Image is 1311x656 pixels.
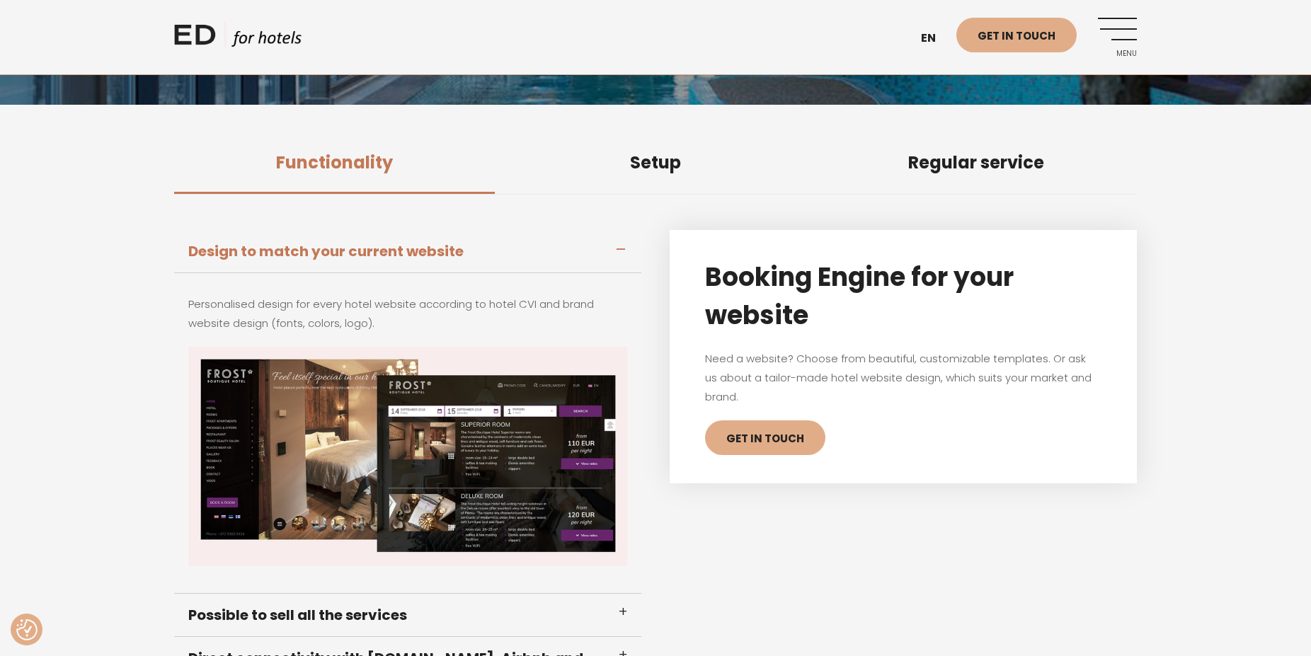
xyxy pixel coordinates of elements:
[174,21,302,57] a: ED HOTELS
[188,294,627,333] p: Personalised design for every hotel website according to hotel CVI and brand website design (font...
[1098,18,1137,57] a: Menu
[495,133,815,194] li: Setup
[16,619,38,640] img: Revisit consent button
[16,619,38,640] button: Consent Preferences
[174,230,641,273] h3: Design to match your current website
[174,594,641,637] h3: Possible to sell all the services
[174,133,495,194] li: Functionality
[705,420,825,455] a: Get in touch
[188,347,627,566] img: ED booking
[705,349,1101,406] p: Need a website? Choose from beautiful, customizable templates. Or ask us about a tailor-made hote...
[1098,50,1137,58] span: Menu
[816,133,1137,194] li: Regular service
[705,258,1101,335] h3: Booking Engine for your website
[914,21,956,56] a: en
[956,18,1077,52] a: Get in touch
